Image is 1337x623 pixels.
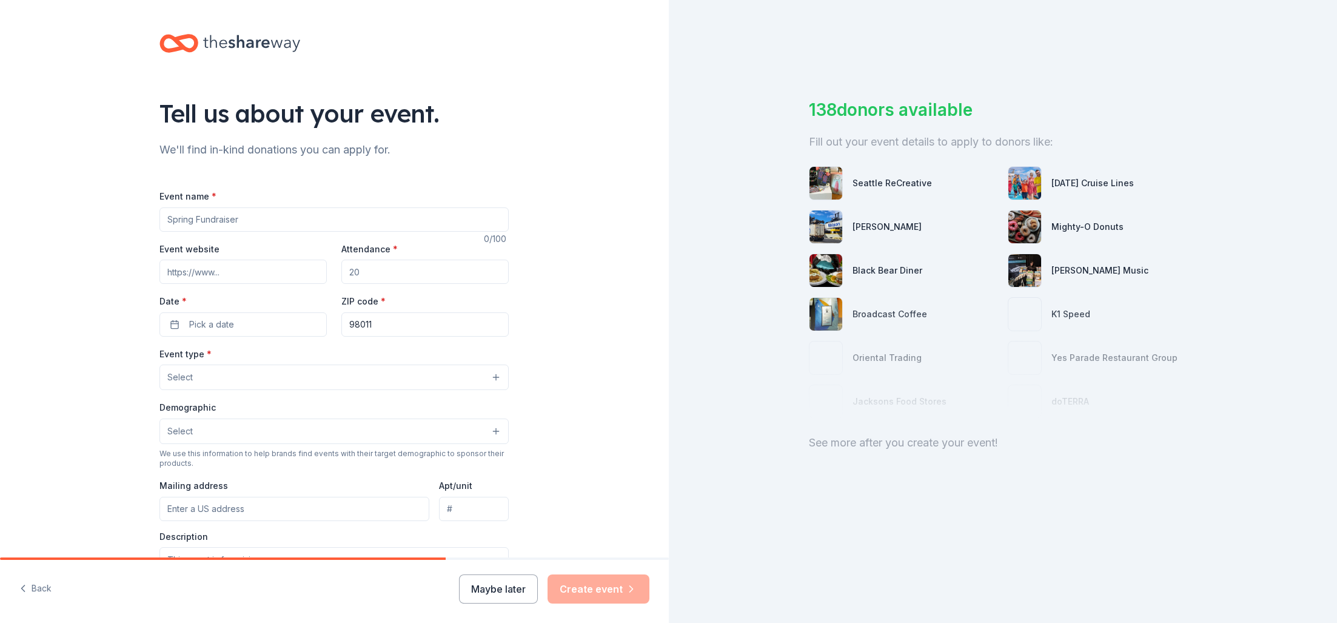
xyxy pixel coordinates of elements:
[1008,254,1041,287] img: photo for Alfred Music
[484,232,509,246] div: 0 /100
[189,317,234,332] span: Pick a date
[19,576,52,602] button: Back
[1008,210,1041,243] img: photo for Mighty-O Donuts
[853,263,922,278] div: Black Bear Diner
[159,243,219,255] label: Event website
[159,207,509,232] input: Spring Fundraiser
[159,295,327,308] label: Date
[809,433,1197,453] div: See more after you create your event!
[159,480,228,492] label: Mailing address
[809,97,1197,123] div: 138 donors available
[439,480,472,492] label: Apt/unit
[341,312,509,337] input: 12345 (U.S. only)
[439,497,509,521] input: #
[809,254,842,287] img: photo for Black Bear Diner
[159,140,509,160] div: We'll find in-kind donations you can apply for.
[341,295,386,308] label: ZIP code
[159,449,509,468] div: We use this information to help brands find events with their target demographic to sponsor their...
[159,419,509,444] button: Select
[167,370,193,385] span: Select
[159,348,212,360] label: Event type
[159,96,509,130] div: Tell us about your event.
[341,260,509,284] input: 20
[159,260,327,284] input: https://www...
[1051,176,1134,190] div: [DATE] Cruise Lines
[159,365,509,390] button: Select
[809,167,842,200] img: photo for Seattle ReCreative
[167,424,193,439] span: Select
[809,210,842,243] img: photo for Matson
[1008,167,1041,200] img: photo for Carnival Cruise Lines
[809,132,1197,152] div: Fill out your event details to apply to donors like:
[853,220,922,234] div: [PERSON_NAME]
[459,574,538,604] button: Maybe later
[159,402,216,414] label: Demographic
[159,312,327,337] button: Pick a date
[853,176,932,190] div: Seattle ReCreative
[159,190,216,203] label: Event name
[1051,263,1148,278] div: [PERSON_NAME] Music
[341,243,398,255] label: Attendance
[159,531,208,543] label: Description
[1051,220,1124,234] div: Mighty-O Donuts
[159,497,429,521] input: Enter a US address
